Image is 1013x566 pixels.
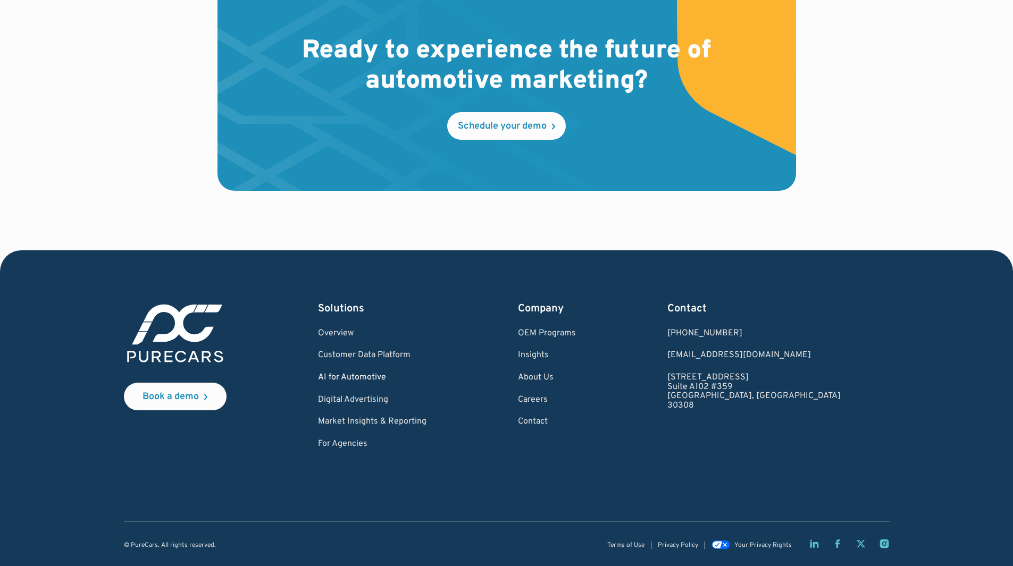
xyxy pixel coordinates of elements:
[809,538,819,549] a: LinkedIn page
[879,538,890,549] a: Instagram page
[856,538,866,549] a: Twitter X page
[124,542,216,549] div: © PureCars. All rights reserved.
[667,301,841,316] div: Contact
[658,542,698,549] a: Privacy Policy
[518,373,576,383] a: About Us
[518,329,576,339] a: OEM Programs
[518,301,576,316] div: Company
[711,542,791,549] a: Your Privacy Rights
[318,329,426,339] a: Overview
[832,538,843,549] a: Facebook page
[318,417,426,427] a: Market Insights & Reporting
[607,542,644,549] a: Terms of Use
[667,351,841,360] a: Email us
[518,417,576,427] a: Contact
[318,373,426,383] a: AI for Automotive
[318,301,426,316] div: Solutions
[318,440,426,449] a: For Agencies
[458,122,547,131] div: Schedule your demo
[667,373,841,410] a: [STREET_ADDRESS]Suite A102 #359[GEOGRAPHIC_DATA], [GEOGRAPHIC_DATA]30308
[734,542,792,549] div: Your Privacy Rights
[667,329,841,339] div: [PHONE_NUMBER]
[143,392,199,402] div: Book a demo
[318,395,426,405] a: Digital Advertising
[518,395,576,405] a: Careers
[286,36,728,97] h2: Ready to experience the future of automotive marketing?
[124,383,227,410] a: Book a demo
[124,301,227,366] img: purecars logo
[518,351,576,360] a: Insights
[318,351,426,360] a: Customer Data Platform
[447,112,566,140] a: Schedule your demo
